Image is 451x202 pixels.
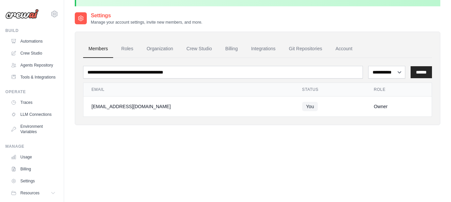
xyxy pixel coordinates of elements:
[5,28,58,33] div: Build
[91,20,202,25] p: Manage your account settings, invite new members, and more.
[294,83,366,97] th: Status
[5,89,58,95] div: Operate
[8,72,58,83] a: Tools & Integrations
[8,60,58,71] a: Agents Repository
[8,176,58,186] a: Settings
[8,164,58,174] a: Billing
[246,40,281,58] a: Integrations
[8,152,58,162] a: Usage
[181,40,217,58] a: Crew Studio
[5,9,39,19] img: Logo
[5,144,58,149] div: Manage
[283,40,327,58] a: Git Repositories
[8,97,58,108] a: Traces
[220,40,243,58] a: Billing
[8,36,58,47] a: Automations
[8,121,58,137] a: Environment Variables
[91,12,202,20] h2: Settings
[302,102,318,111] span: You
[366,83,432,97] th: Role
[116,40,139,58] a: Roles
[83,83,294,97] th: Email
[8,188,58,198] button: Resources
[8,48,58,59] a: Crew Studio
[8,109,58,120] a: LLM Connections
[91,103,286,110] div: [EMAIL_ADDRESS][DOMAIN_NAME]
[20,190,39,196] span: Resources
[374,103,424,110] div: Owner
[330,40,358,58] a: Account
[83,40,113,58] a: Members
[141,40,178,58] a: Organization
